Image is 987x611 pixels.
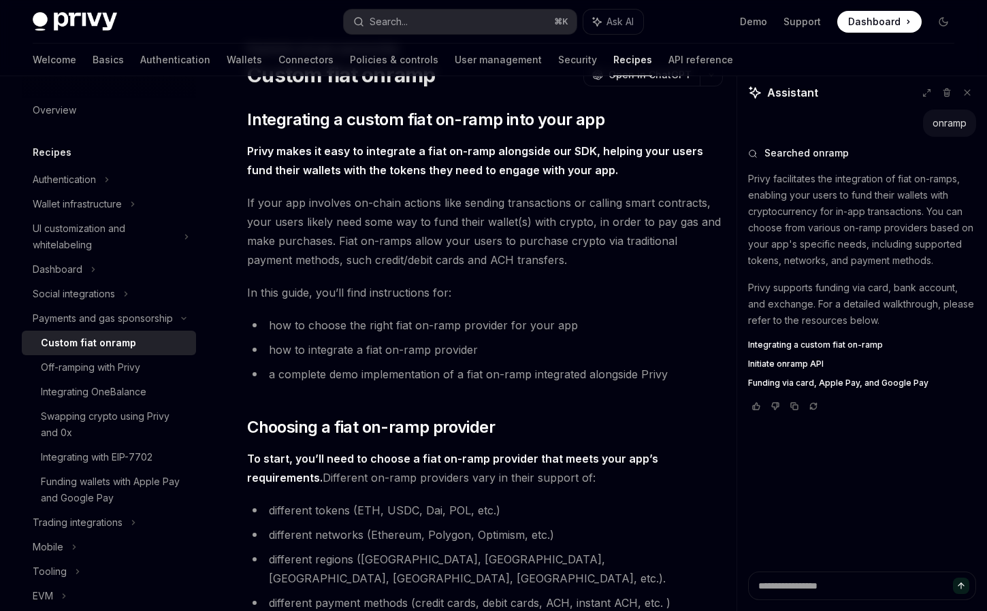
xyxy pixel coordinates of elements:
span: If your app involves on-chain actions like sending transactions or calling smart contracts, your ... [247,193,723,269]
div: Overview [33,102,76,118]
a: Funding wallets with Apple Pay and Google Pay [22,469,196,510]
div: Dashboard [33,261,82,278]
li: different regions ([GEOGRAPHIC_DATA], [GEOGRAPHIC_DATA], [GEOGRAPHIC_DATA], [GEOGRAPHIC_DATA], [G... [247,550,723,588]
div: Authentication [33,171,96,188]
img: dark logo [33,12,117,31]
a: Security [558,44,597,76]
a: Dashboard [837,11,922,33]
div: Wallet infrastructure [33,196,122,212]
a: User management [455,44,542,76]
li: different tokens (ETH, USDC, Dai, POL, etc.) [247,501,723,520]
div: Tooling [33,563,67,580]
div: Payments and gas sponsorship [33,310,173,327]
h5: Recipes [33,144,71,161]
a: Policies & controls [350,44,438,76]
div: UI customization and whitelabeling [33,220,176,253]
div: Search... [370,14,408,30]
button: Ask AI [583,10,643,34]
a: Demo [740,15,767,29]
span: Choosing a fiat on-ramp provider [247,416,495,438]
span: Different on-ramp providers vary in their support of: [247,449,723,487]
span: Ask AI [606,15,634,29]
p: Privy facilitates the integration of fiat on-ramps, enabling your users to fund their wallets wit... [748,171,976,269]
div: Off-ramping with Privy [41,359,140,376]
div: Integrating OneBalance [41,384,146,400]
span: Funding via card, Apple Pay, and Google Pay [748,378,928,389]
a: Wallets [227,44,262,76]
strong: Privy makes it easy to integrate a fiat on-ramp alongside our SDK, helping your users fund their ... [247,144,703,177]
a: Off-ramping with Privy [22,355,196,380]
a: Authentication [140,44,210,76]
div: Funding wallets with Apple Pay and Google Pay [41,474,188,506]
strong: To start, you’ll need to choose a fiat on-ramp provider that meets your app’s requirements. [247,452,658,484]
div: Integrating with EIP-7702 [41,449,152,465]
span: Initiate onramp API [748,359,824,369]
a: Integrating OneBalance [22,380,196,404]
a: Welcome [33,44,76,76]
a: Initiate onramp API [748,359,976,369]
div: Social integrations [33,286,115,302]
span: Dashboard [848,15,901,29]
a: Integrating with EIP-7702 [22,445,196,469]
a: Basics [93,44,124,76]
a: Integrating a custom fiat on-ramp [748,340,976,350]
a: API reference [668,44,733,76]
a: Custom fiat onramp [22,331,196,355]
div: Mobile [33,539,63,555]
div: Swapping crypto using Privy and 0x [41,408,188,441]
li: how to choose the right fiat on-ramp provider for your app [247,316,723,335]
div: Trading integrations [33,514,123,531]
a: Funding via card, Apple Pay, and Google Pay [748,378,976,389]
a: Swapping crypto using Privy and 0x [22,404,196,445]
span: Searched onramp [764,146,849,160]
span: Integrating a custom fiat on-ramp into your app [247,109,604,131]
a: Overview [22,98,196,122]
p: Privy supports funding via card, bank account, and exchange. For a detailed walkthrough, please r... [748,280,976,329]
button: Toggle dark mode [933,11,954,33]
button: Send message [953,578,969,594]
span: In this guide, you’ll find instructions for: [247,283,723,302]
a: Recipes [613,44,652,76]
a: Connectors [278,44,334,76]
button: Search...⌘K [344,10,577,34]
li: different networks (Ethereum, Polygon, Optimism, etc.) [247,525,723,544]
span: Assistant [767,84,818,101]
li: a complete demo implementation of a fiat on-ramp integrated alongside Privy [247,365,723,384]
div: onramp [933,116,967,130]
button: Searched onramp [748,146,976,160]
li: how to integrate a fiat on-ramp provider [247,340,723,359]
div: EVM [33,588,53,604]
div: Custom fiat onramp [41,335,136,351]
span: ⌘ K [554,16,568,27]
a: Support [783,15,821,29]
span: Integrating a custom fiat on-ramp [748,340,883,350]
